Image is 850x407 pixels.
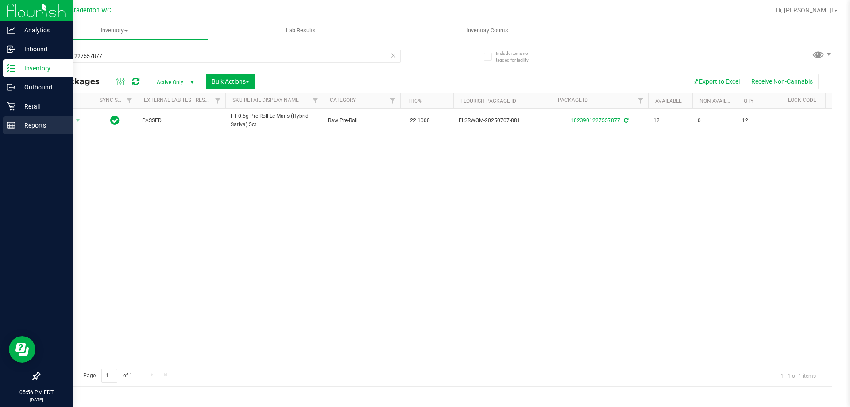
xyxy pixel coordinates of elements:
span: PASSED [142,116,220,125]
span: select [73,114,84,127]
p: Inventory [15,63,69,74]
span: Bulk Actions [212,78,249,85]
a: THC% [407,98,422,104]
inline-svg: Inbound [7,45,15,54]
span: All Packages [46,77,108,86]
span: FT 0.5g Pre-Roll Le Mans (Hybrid-Sativa) 5ct [231,112,317,129]
p: Analytics [15,25,69,35]
a: Filter [211,93,225,108]
inline-svg: Retail [7,102,15,111]
button: Receive Non-Cannabis [746,74,819,89]
span: Inventory Counts [455,27,520,35]
p: Reports [15,120,69,131]
span: 22.1000 [406,114,434,127]
inline-svg: Inventory [7,64,15,73]
span: In Sync [110,114,120,127]
p: 05:56 PM EDT [4,388,69,396]
input: Search Package ID, Item Name, SKU, Lot or Part Number... [39,50,401,63]
span: Bradenton WC [70,7,111,14]
span: Include items not tagged for facility [496,50,540,63]
a: Lab Results [208,21,394,40]
p: [DATE] [4,396,69,403]
inline-svg: Reports [7,121,15,130]
a: Flourish Package ID [460,98,516,104]
input: 1 [101,369,117,383]
span: Inventory [21,27,208,35]
a: Available [655,98,682,104]
a: Qty [744,98,753,104]
p: Outbound [15,82,69,93]
a: Inventory [21,21,208,40]
inline-svg: Outbound [7,83,15,92]
button: Bulk Actions [206,74,255,89]
iframe: Resource center [9,336,35,363]
a: Lock Code [788,97,816,103]
a: Non-Available [699,98,739,104]
span: 1 - 1 of 1 items [773,369,823,382]
a: Filter [308,93,323,108]
a: Package ID [558,97,588,103]
span: 12 [653,116,687,125]
span: 12 [742,116,776,125]
span: Sync from Compliance System [622,117,628,124]
p: Inbound [15,44,69,54]
span: Page of 1 [76,369,139,383]
span: FLSRWGM-20250707-881 [459,116,545,125]
a: Filter [386,93,400,108]
span: Raw Pre-Roll [328,116,395,125]
inline-svg: Analytics [7,26,15,35]
a: Filter [122,93,137,108]
a: Sync Status [100,97,134,103]
span: Lab Results [274,27,328,35]
a: 1023901227557877 [571,117,620,124]
a: Filter [634,93,648,108]
span: Clear [390,50,396,61]
a: External Lab Test Result [144,97,213,103]
a: Inventory Counts [394,21,580,40]
span: Hi, [PERSON_NAME]! [776,7,833,14]
a: Sku Retail Display Name [232,97,299,103]
p: Retail [15,101,69,112]
button: Export to Excel [686,74,746,89]
span: 0 [698,116,731,125]
a: Category [330,97,356,103]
